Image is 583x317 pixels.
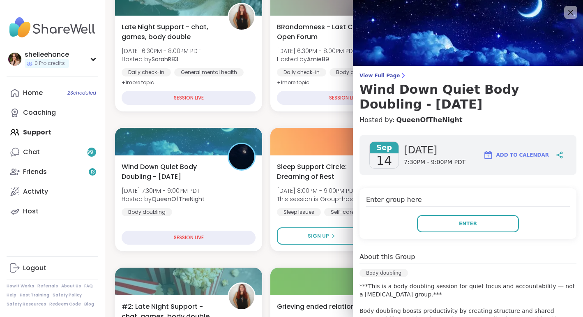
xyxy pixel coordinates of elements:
div: General mental health [174,68,244,76]
div: Coaching [23,108,56,117]
img: QueenOfTheNight [229,144,254,169]
h3: Wind Down Quiet Body Doubling - [DATE] [359,82,576,112]
span: [DATE] 8:00PM - 9:00PM PDT [277,187,363,195]
a: Safety Policy [53,292,82,298]
span: [DATE] [404,143,465,157]
img: SarahR83 [229,284,254,309]
span: 0 Pro credits [35,60,65,67]
span: [DATE] 6:30PM - 8:00PM PDT [122,47,200,55]
span: This session is Group-hosted [277,195,363,203]
a: Host [7,201,98,221]
a: QueenOfTheNight [396,115,462,125]
div: Logout [23,264,46,273]
span: 13 [90,169,95,176]
div: Friends [23,167,47,176]
span: View Full Page [359,72,576,79]
span: Wind Down Quiet Body Doubling - [DATE] [122,162,219,182]
a: Logout [7,258,98,278]
img: ShareWell Nav Logo [7,13,98,42]
span: Sep [370,142,399,153]
a: Home2Scheduled [7,83,98,103]
a: FAQ [84,283,93,289]
span: Hosted by [122,195,205,203]
span: 2 Scheduled [67,90,96,96]
div: Host [23,207,39,216]
a: Referrals [37,283,58,289]
a: Host Training [20,292,49,298]
span: Grieving ended relationships [277,302,373,312]
div: SESSION LIVE [122,91,256,105]
div: Activity [23,187,48,196]
a: Safety Resources [7,301,46,307]
img: shelleehance [8,53,21,66]
h4: Hosted by: [359,115,576,125]
a: Coaching [7,103,98,123]
div: Self-care [324,208,361,216]
img: SarahR83 [229,4,254,30]
span: Hosted by [277,55,356,63]
div: Daily check-in [277,68,326,76]
div: SESSION LIVE [122,231,256,245]
span: 99 + [87,149,97,156]
div: shelleehance [25,50,69,59]
button: Sign Up [277,227,366,245]
div: Daily check-in [122,68,171,76]
div: Chat [23,148,40,157]
span: BRandomness - Last Call - Open Forum [277,22,374,42]
div: Home [23,88,43,97]
a: About Us [61,283,81,289]
div: Body doubling [122,208,172,216]
a: Help [7,292,16,298]
span: Sleep Support Circle: Dreaming of Rest [277,162,374,182]
span: Sign Up [308,232,329,240]
div: Body doubling [330,68,380,76]
span: Enter [459,220,477,227]
span: [DATE] 6:30PM - 8:00PM PDT [277,47,356,55]
img: ShareWell Logomark [483,150,493,160]
span: [DATE] 7:30PM - 9:00PM PDT [122,187,205,195]
b: QueenOfTheNight [152,195,205,203]
a: How It Works [7,283,34,289]
span: 7:30PM - 9:00PM PDT [404,158,465,167]
span: Add to Calendar [496,151,549,159]
span: Late Night Support - chat, games, body double [122,22,219,42]
a: Redeem Code [49,301,81,307]
div: SESSION LIVE [277,91,411,105]
b: SarahR83 [152,55,178,63]
h4: Enter group here [366,195,570,207]
a: Chat99+ [7,142,98,162]
a: Friends13 [7,162,98,182]
a: Blog [84,301,94,307]
a: View Full PageWind Down Quiet Body Doubling - [DATE] [359,72,576,112]
a: Activity [7,182,98,201]
button: Add to Calendar [479,145,553,165]
b: Amie89 [307,55,329,63]
h4: About this Group [359,252,415,262]
div: Body doubling [359,269,408,277]
span: Hosted by [122,55,200,63]
div: Sleep Issues [277,208,321,216]
span: 14 [376,153,392,168]
button: Enter [417,215,519,232]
